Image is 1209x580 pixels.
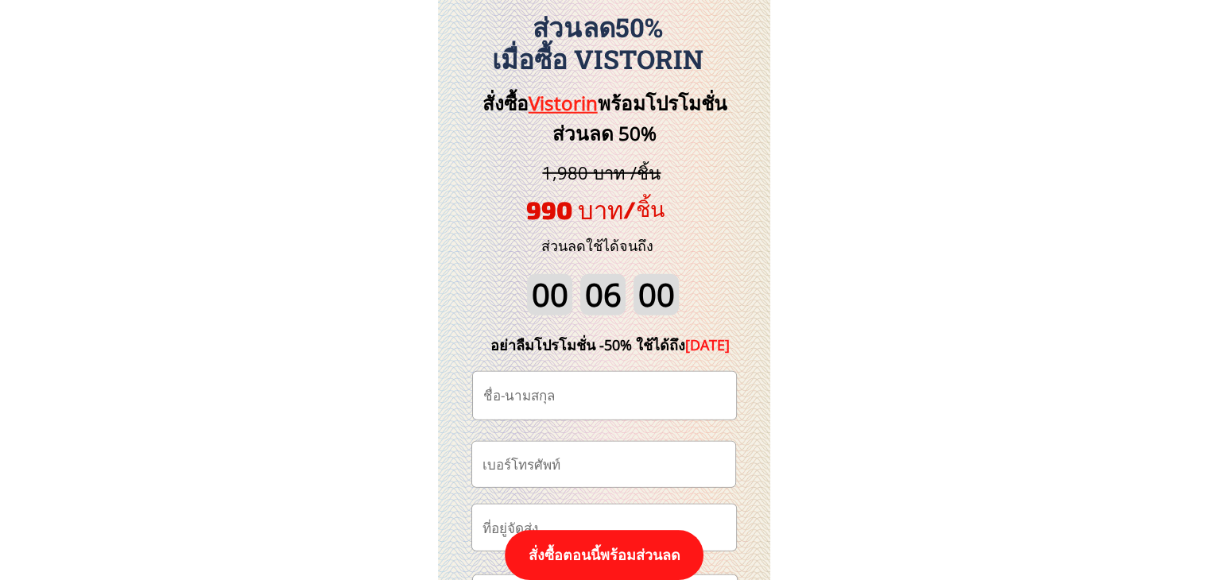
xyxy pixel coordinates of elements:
[429,12,766,75] h3: ส่วนลด50% เมื่อซื้อ Vistorin
[526,195,623,224] span: 990 บาท
[542,160,661,184] span: 1,980 บาท /ชิ้น
[467,334,754,357] div: อย่าลืมโปรโมชั่น -50% ใช้ได้ถึง
[505,530,703,580] p: สั่งซื้อตอนนี้พร้อมส่วนลด
[520,234,675,257] h3: ส่วนลดใช้ได้จนถึง
[455,88,754,149] h3: สั่งซื้อ พร้อมโปรโมชั่นส่วนลด 50%
[623,195,665,221] span: /ชิ้น
[685,335,730,354] span: [DATE]
[479,372,730,420] input: ชื่อ-นามสกุล
[479,505,730,551] input: ที่อยู่จัดส่ง
[479,442,729,487] input: เบอร์โทรศัพท์
[529,90,598,116] span: Vistorin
